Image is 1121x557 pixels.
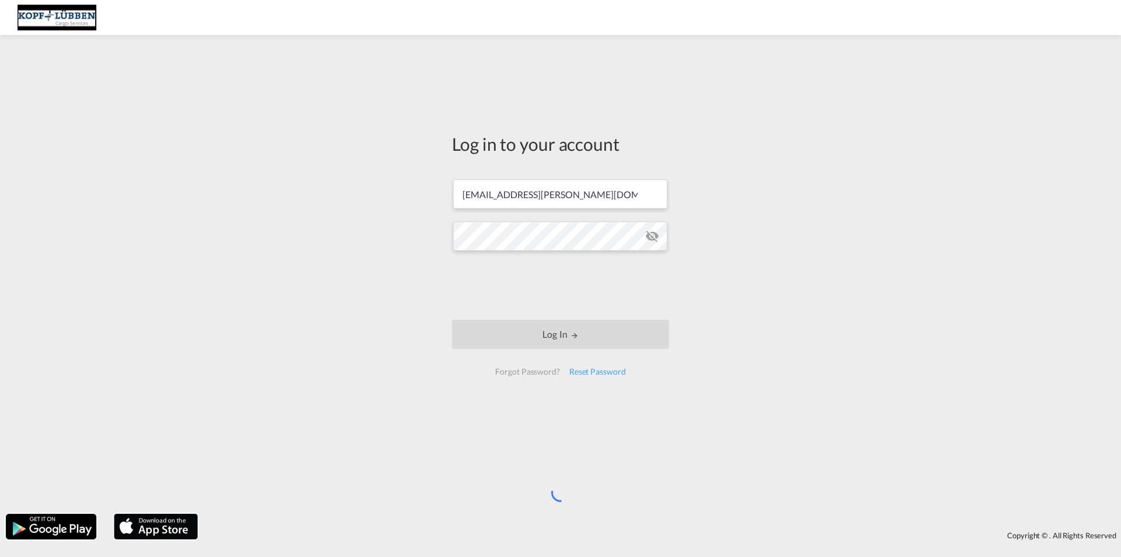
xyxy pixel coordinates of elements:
img: apple.png [113,513,199,541]
img: google.png [5,513,98,541]
img: 25cf3bb0aafc11ee9c4fdbd399af7748.JPG [18,5,96,31]
div: Copyright © . All Rights Reserved [204,525,1121,545]
iframe: reCAPTCHA [472,262,649,308]
div: Forgot Password? [490,361,564,382]
button: LOGIN [452,320,669,349]
input: Enter email/phone number [453,179,667,209]
md-icon: icon-eye-off [645,229,659,243]
div: Reset Password [565,361,631,382]
div: Log in to your account [452,132,669,156]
